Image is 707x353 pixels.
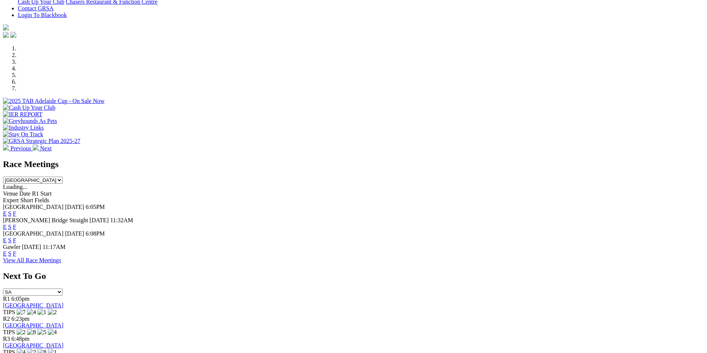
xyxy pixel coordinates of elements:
[3,190,18,197] span: Venue
[3,24,9,30] img: logo-grsa-white.png
[3,250,7,257] a: E
[17,329,26,336] img: 2
[3,342,63,349] a: [GEOGRAPHIC_DATA]
[10,32,16,38] img: twitter.svg
[3,296,10,302] span: R1
[48,309,57,316] img: 2
[3,144,9,150] img: chevron-left-pager-white.svg
[22,244,41,250] span: [DATE]
[3,98,105,104] img: 2025 TAB Adelaide Cup - On Sale Now
[8,210,12,217] a: S
[3,184,27,190] span: Loading...
[48,329,57,336] img: 4
[3,257,61,263] a: View All Race Meetings
[3,32,9,38] img: facebook.svg
[3,138,80,144] img: GRSA Strategic Plan 2025-27
[3,124,44,131] img: Industry Links
[86,230,105,237] span: 6:08PM
[3,118,57,124] img: Greyhounds As Pets
[12,296,30,302] span: 6:05pm
[3,316,10,322] span: R2
[3,217,88,223] span: [PERSON_NAME] Bridge Straight
[3,309,15,315] span: TIPS
[17,309,26,316] img: 7
[13,250,16,257] a: F
[27,309,36,316] img: 4
[3,131,43,138] img: Stay On Track
[35,197,49,203] span: Fields
[8,224,12,230] a: S
[13,237,16,243] a: F
[3,302,63,309] a: [GEOGRAPHIC_DATA]
[3,244,20,250] span: Gawler
[86,204,105,210] span: 6:05PM
[3,237,7,243] a: E
[3,159,704,169] h2: Race Meetings
[110,217,133,223] span: 11:32AM
[40,145,52,151] span: Next
[3,145,33,151] a: Previous
[33,144,39,150] img: chevron-right-pager-white.svg
[19,190,30,197] span: Date
[8,250,12,257] a: S
[3,224,7,230] a: E
[18,5,53,11] a: Contact GRSA
[3,111,42,118] img: IER REPORT
[37,309,46,316] img: 1
[20,197,33,203] span: Short
[43,244,66,250] span: 11:17AM
[13,224,16,230] a: F
[65,204,84,210] span: [DATE]
[3,322,63,329] a: [GEOGRAPHIC_DATA]
[27,329,36,336] img: 8
[33,145,52,151] a: Next
[89,217,109,223] span: [DATE]
[8,237,12,243] a: S
[32,190,52,197] span: R1 Start
[13,210,16,217] a: F
[3,197,19,203] span: Expert
[3,230,63,237] span: [GEOGRAPHIC_DATA]
[10,145,31,151] span: Previous
[3,104,55,111] img: Cash Up Your Club
[65,230,84,237] span: [DATE]
[12,336,30,342] span: 6:48pm
[12,316,30,322] span: 6:23pm
[3,210,7,217] a: E
[3,336,10,342] span: R3
[3,329,15,335] span: TIPS
[37,329,46,336] img: 5
[3,204,63,210] span: [GEOGRAPHIC_DATA]
[18,12,67,18] a: Login To Blackbook
[3,271,704,281] h2: Next To Go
